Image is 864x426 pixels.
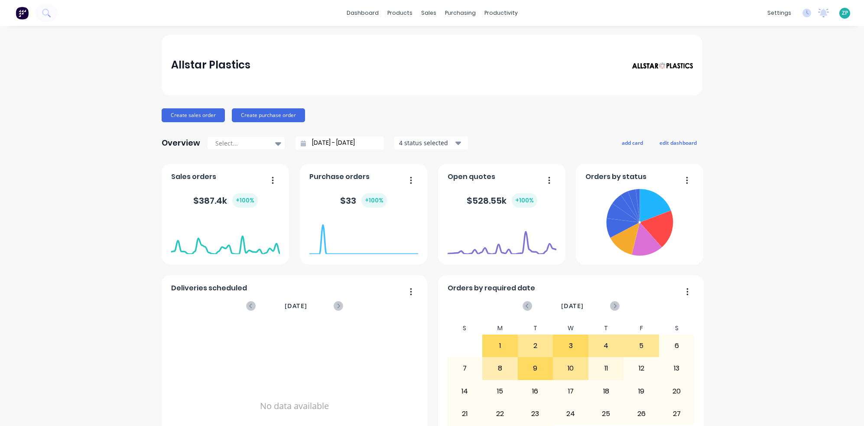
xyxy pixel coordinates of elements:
[589,358,624,379] div: 11
[480,7,522,20] div: productivity
[232,193,258,208] div: + 100 %
[441,7,480,20] div: purchasing
[483,380,517,402] div: 15
[309,172,370,182] span: Purchase orders
[483,335,517,357] div: 1
[842,9,848,17] span: ZP
[162,134,200,152] div: Overview
[518,403,553,425] div: 23
[171,56,250,74] div: Allstar Plastics
[399,138,454,147] div: 4 status selected
[763,7,796,20] div: settings
[448,403,482,425] div: 21
[589,335,624,357] div: 4
[482,322,518,335] div: M
[16,7,29,20] img: Factory
[512,193,537,208] div: + 100 %
[588,322,624,335] div: T
[448,358,482,379] div: 7
[553,403,588,425] div: 24
[447,322,483,335] div: S
[162,108,225,122] button: Create sales order
[659,358,694,379] div: 13
[624,335,659,357] div: 5
[624,403,659,425] div: 26
[624,358,659,379] div: 12
[483,403,517,425] div: 22
[285,301,307,311] span: [DATE]
[448,380,482,402] div: 14
[624,322,659,335] div: F
[467,193,537,208] div: $ 528.55k
[553,322,588,335] div: W
[340,193,387,208] div: $ 33
[589,403,624,425] div: 25
[193,193,258,208] div: $ 387.4k
[383,7,417,20] div: products
[553,358,588,379] div: 10
[589,380,624,402] div: 18
[394,137,468,150] button: 4 status selected
[659,380,694,402] div: 20
[632,62,693,69] img: Allstar Plastics
[342,7,383,20] a: dashboard
[659,322,695,335] div: S
[553,335,588,357] div: 3
[654,137,702,148] button: edit dashboard
[659,335,694,357] div: 6
[417,7,441,20] div: sales
[585,172,646,182] span: Orders by status
[171,172,216,182] span: Sales orders
[624,380,659,402] div: 19
[518,322,553,335] div: T
[483,358,517,379] div: 8
[518,358,553,379] div: 9
[616,137,649,148] button: add card
[448,172,495,182] span: Open quotes
[659,403,694,425] div: 27
[518,380,553,402] div: 16
[232,108,305,122] button: Create purchase order
[171,283,247,293] span: Deliveries scheduled
[518,335,553,357] div: 2
[561,301,584,311] span: [DATE]
[553,380,588,402] div: 17
[361,193,387,208] div: + 100 %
